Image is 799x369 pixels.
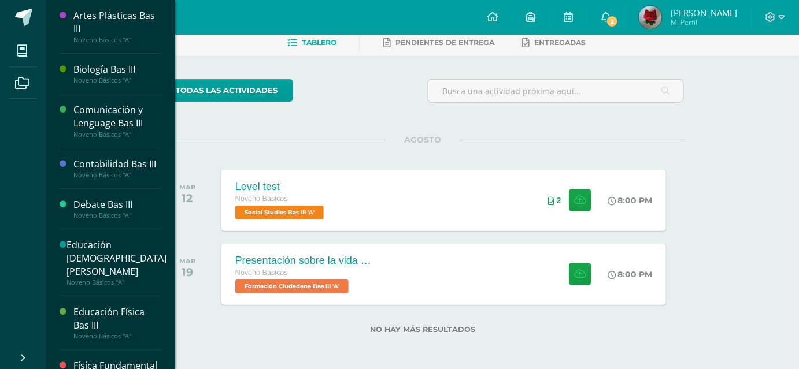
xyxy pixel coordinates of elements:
div: Noveno Básicos "A" [73,36,161,44]
span: Entregadas [534,38,586,47]
span: Mi Perfil [671,17,737,27]
div: Educación Física Bas III [73,305,161,332]
div: 12 [179,191,195,205]
span: AGOSTO [386,135,460,145]
div: 8:00 PM [608,269,652,279]
div: Educación [DEMOGRAPHIC_DATA][PERSON_NAME] [66,238,167,278]
span: Noveno Básicos [235,269,288,277]
div: Biología Bas III [73,63,161,76]
span: [PERSON_NAME] [671,7,737,18]
div: 19 [179,265,195,279]
img: 53bca0dbb1463a79da423530a0daa3ed.png [639,6,662,29]
a: Artes Plásticas Bas IIINoveno Básicos "A" [73,9,161,44]
a: Pendientes de entrega [383,33,494,52]
span: Pendientes de entrega [395,38,494,47]
a: Educación Física Bas IIINoveno Básicos "A" [73,305,161,340]
div: Noveno Básicos "A" [73,76,161,84]
span: 2 [557,196,561,205]
span: Social Studies Bas III 'A' [235,206,324,219]
a: Contabilidad Bas IIINoveno Básicos "A" [73,158,161,179]
div: Noveno Básicos "A" [73,332,161,340]
div: 8:00 PM [608,195,652,206]
div: Comunicación y Lenguage Bas III [73,103,161,130]
a: todas las Actividades [161,79,293,102]
div: Level test [235,181,327,193]
span: Noveno Básicos [235,195,288,203]
a: Tablero [287,33,336,52]
div: Noveno Básicos "A" [73,211,161,219]
a: Educación [DEMOGRAPHIC_DATA][PERSON_NAME]Noveno Básicos "A" [66,238,167,286]
a: Entregadas [522,33,586,52]
span: Tablero [302,38,336,47]
div: Noveno Básicos "A" [66,278,167,286]
div: Noveno Básicos "A" [73,131,161,139]
a: Debate Bas IIINoveno Básicos "A" [73,198,161,219]
label: No hay más resultados [161,325,685,334]
input: Busca una actividad próxima aquí... [428,80,684,102]
span: Formación Ciudadana Bas III 'A' [235,279,349,293]
div: Archivos entregados [548,196,561,205]
div: MAR [179,183,195,191]
span: 2 [606,15,619,28]
div: Contabilidad Bas III [73,158,161,171]
a: Biología Bas IIINoveno Básicos "A" [73,63,161,84]
div: MAR [179,257,195,265]
div: Presentación sobre la vida del General [PERSON_NAME]. [235,255,374,267]
div: Artes Plásticas Bas III [73,9,161,36]
div: Noveno Básicos "A" [73,171,161,179]
a: Comunicación y Lenguage Bas IIINoveno Básicos "A" [73,103,161,138]
div: Debate Bas III [73,198,161,211]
